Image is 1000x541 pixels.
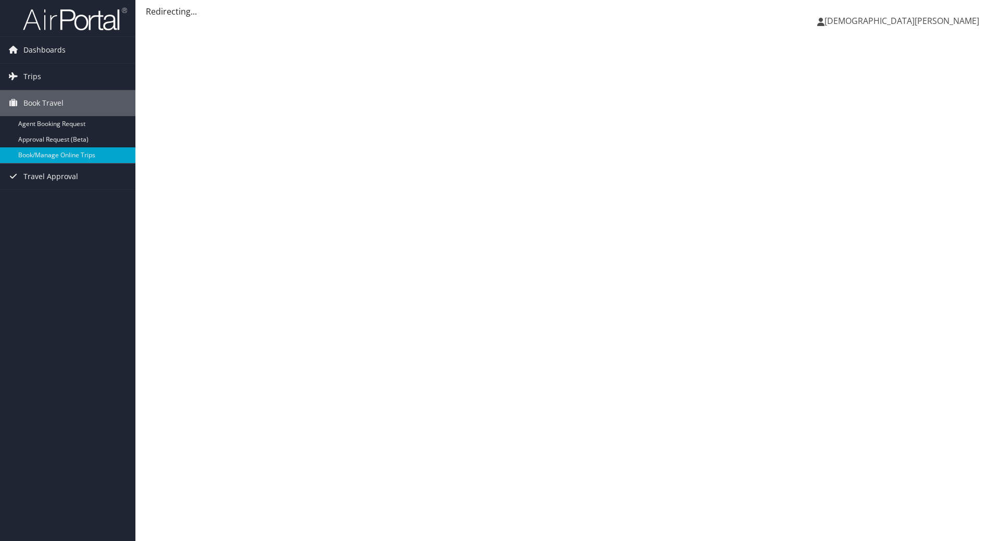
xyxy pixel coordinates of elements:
[23,64,41,90] span: Trips
[23,7,127,31] img: airportal-logo.png
[824,15,979,27] span: [DEMOGRAPHIC_DATA][PERSON_NAME]
[23,90,64,116] span: Book Travel
[146,5,990,18] div: Redirecting...
[23,163,78,190] span: Travel Approval
[23,37,66,63] span: Dashboards
[817,5,990,36] a: [DEMOGRAPHIC_DATA][PERSON_NAME]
